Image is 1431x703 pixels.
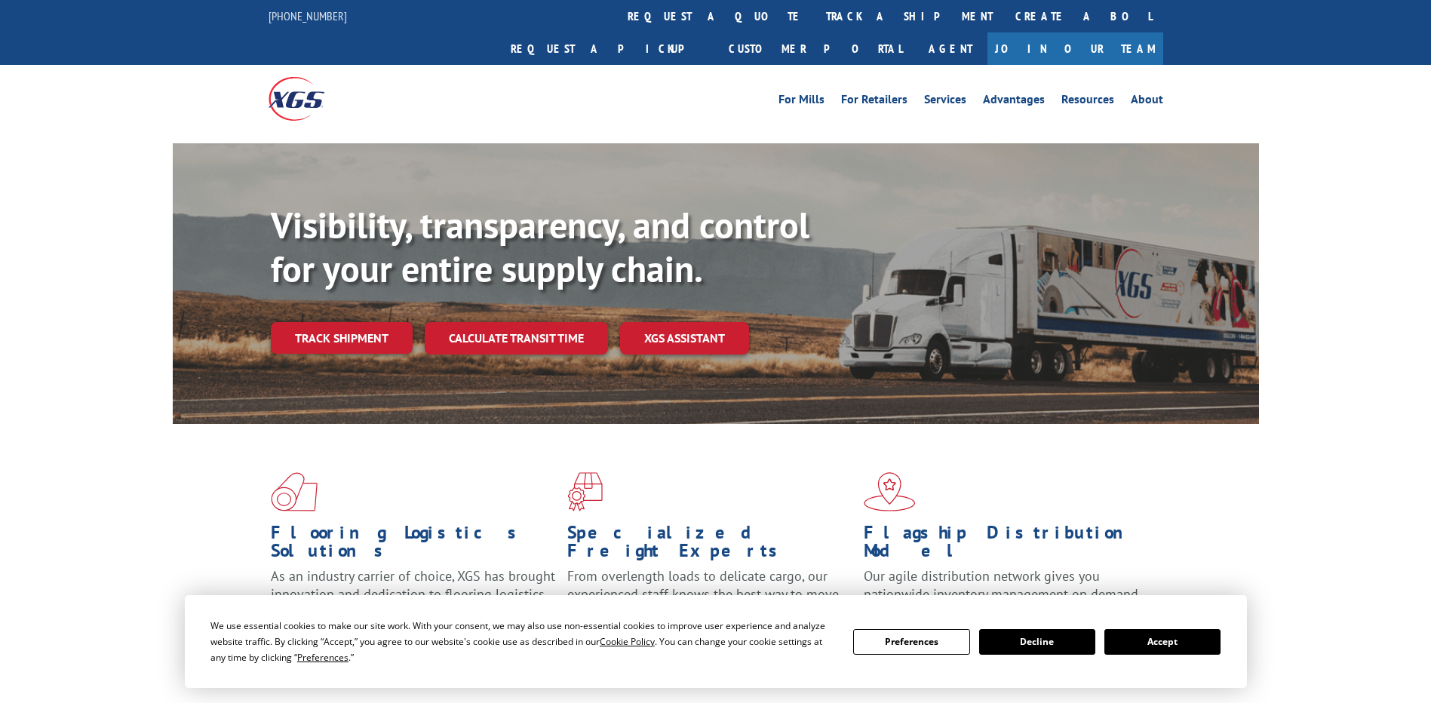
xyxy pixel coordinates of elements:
a: Calculate transit time [425,322,608,355]
div: We use essential cookies to make our site work. With your consent, we may also use non-essential ... [210,618,835,665]
div: Cookie Consent Prompt [185,595,1247,688]
a: Services [924,94,966,110]
span: Our agile distribution network gives you nationwide inventory management on demand. [864,567,1141,603]
h1: Specialized Freight Experts [567,523,852,567]
span: Preferences [297,651,349,664]
a: About [1131,94,1163,110]
a: For Retailers [841,94,907,110]
a: Request a pickup [499,32,717,65]
a: [PHONE_NUMBER] [269,8,347,23]
a: Resources [1061,94,1114,110]
a: Agent [914,32,987,65]
a: XGS ASSISTANT [620,322,749,355]
a: For Mills [778,94,825,110]
a: Join Our Team [987,32,1163,65]
h1: Flagship Distribution Model [864,523,1149,567]
img: xgs-icon-flagship-distribution-model-red [864,472,916,511]
h1: Flooring Logistics Solutions [271,523,556,567]
a: Customer Portal [717,32,914,65]
a: Track shipment [271,322,413,354]
span: Cookie Policy [600,635,655,648]
span: As an industry carrier of choice, XGS has brought innovation and dedication to flooring logistics... [271,567,555,621]
button: Preferences [853,629,969,655]
img: xgs-icon-focused-on-flooring-red [567,472,603,511]
button: Accept [1104,629,1221,655]
p: From overlength loads to delicate cargo, our experienced staff knows the best way to move your fr... [567,567,852,634]
img: xgs-icon-total-supply-chain-intelligence-red [271,472,318,511]
a: Advantages [983,94,1045,110]
button: Decline [979,629,1095,655]
b: Visibility, transparency, and control for your entire supply chain. [271,201,809,292]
